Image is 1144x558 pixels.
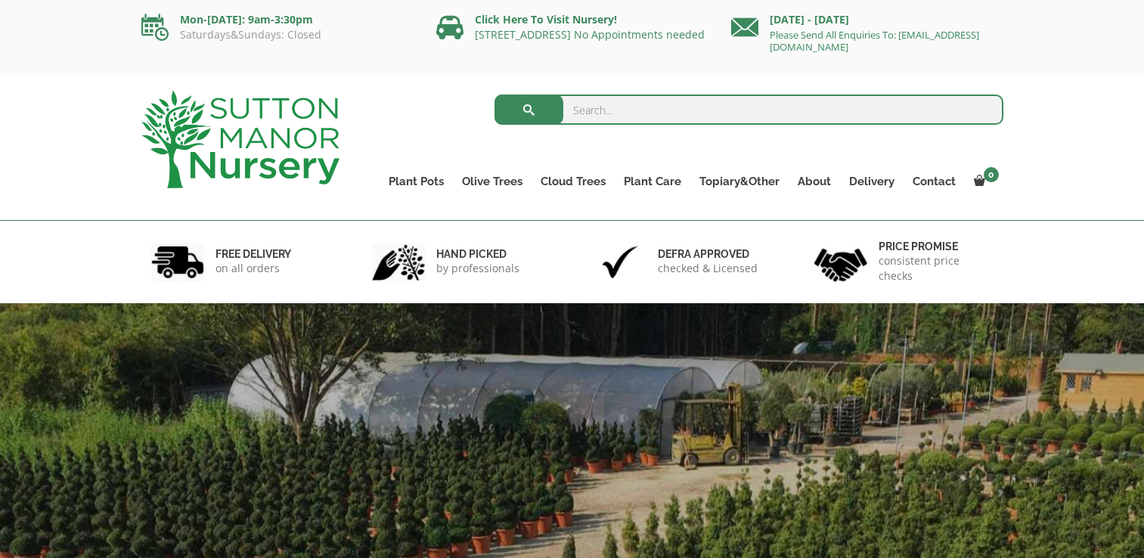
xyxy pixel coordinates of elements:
img: logo [141,91,339,188]
a: Cloud Trees [532,171,615,192]
a: Topiary&Other [690,171,789,192]
p: consistent price checks [879,253,994,284]
p: Mon-[DATE]: 9am-3:30pm [141,11,414,29]
a: Please Send All Enquiries To: [EMAIL_ADDRESS][DOMAIN_NAME] [770,28,979,54]
p: checked & Licensed [658,261,758,276]
p: by professionals [436,261,519,276]
p: Saturdays&Sundays: Closed [141,29,414,41]
a: 0 [965,171,1003,192]
img: 3.jpg [594,243,646,281]
a: Olive Trees [453,171,532,192]
span: 0 [984,167,999,182]
h6: Price promise [879,240,994,253]
h6: hand picked [436,247,519,261]
p: [DATE] - [DATE] [731,11,1003,29]
a: Delivery [840,171,904,192]
img: 2.jpg [372,243,425,281]
a: About [789,171,840,192]
a: Contact [904,171,965,192]
a: [STREET_ADDRESS] No Appointments needed [475,27,705,42]
a: Click Here To Visit Nursery! [475,12,617,26]
h6: Defra approved [658,247,758,261]
p: on all orders [215,261,291,276]
img: 4.jpg [814,239,867,285]
img: 1.jpg [151,243,204,281]
a: Plant Pots [380,171,453,192]
h6: FREE DELIVERY [215,247,291,261]
a: Plant Care [615,171,690,192]
input: Search... [494,95,1003,125]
